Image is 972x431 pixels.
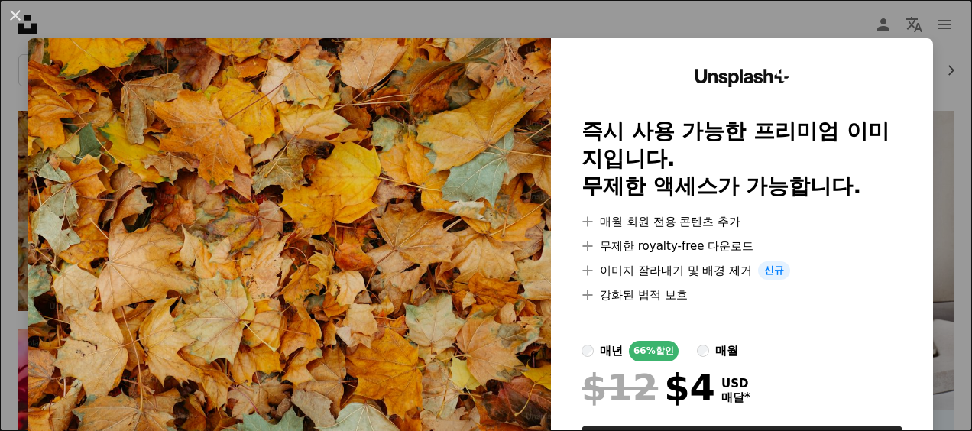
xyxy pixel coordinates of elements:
span: 신규 [758,261,790,280]
li: 이미지 잘라내기 및 배경 제거 [582,261,902,280]
div: 매년 [600,342,623,360]
li: 매월 회원 전용 콘텐츠 추가 [582,212,902,231]
h2: 즉시 사용 가능한 프리미엄 이미지입니다. 무제한 액세스가 가능합니다. [582,118,902,200]
div: 66% 할인 [629,341,679,361]
input: 매월 [697,345,709,357]
li: 무제한 royalty-free 다운로드 [582,237,902,255]
input: 매년66%할인 [582,345,594,357]
li: 강화된 법적 보호 [582,286,902,304]
div: $4 [582,368,715,407]
div: 매월 [715,342,738,360]
span: USD [721,377,750,390]
span: $12 [582,368,658,407]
